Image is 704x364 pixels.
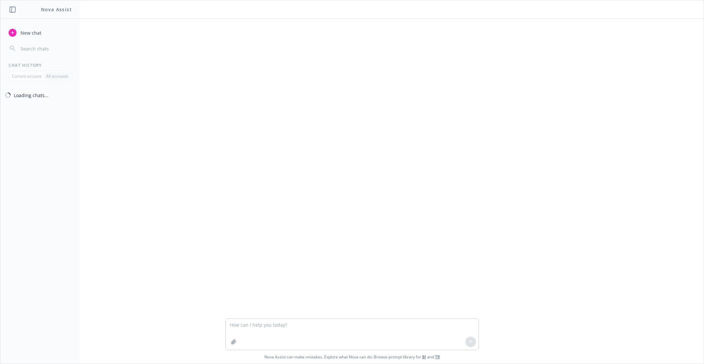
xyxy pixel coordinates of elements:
p: Current account [12,73,42,79]
a: TR [435,354,440,360]
a: BI [422,354,426,360]
h1: Nova Assist [41,6,72,13]
p: All accounts [46,73,68,79]
input: Search chats [19,44,72,53]
span: Nova Assist can make mistakes. Explore what Nova can do: Browse prompt library for and [3,350,701,364]
div: Chat History [1,62,80,68]
button: Loading chats... [1,89,80,101]
span: New chat [19,29,42,36]
button: New chat [6,27,74,39]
